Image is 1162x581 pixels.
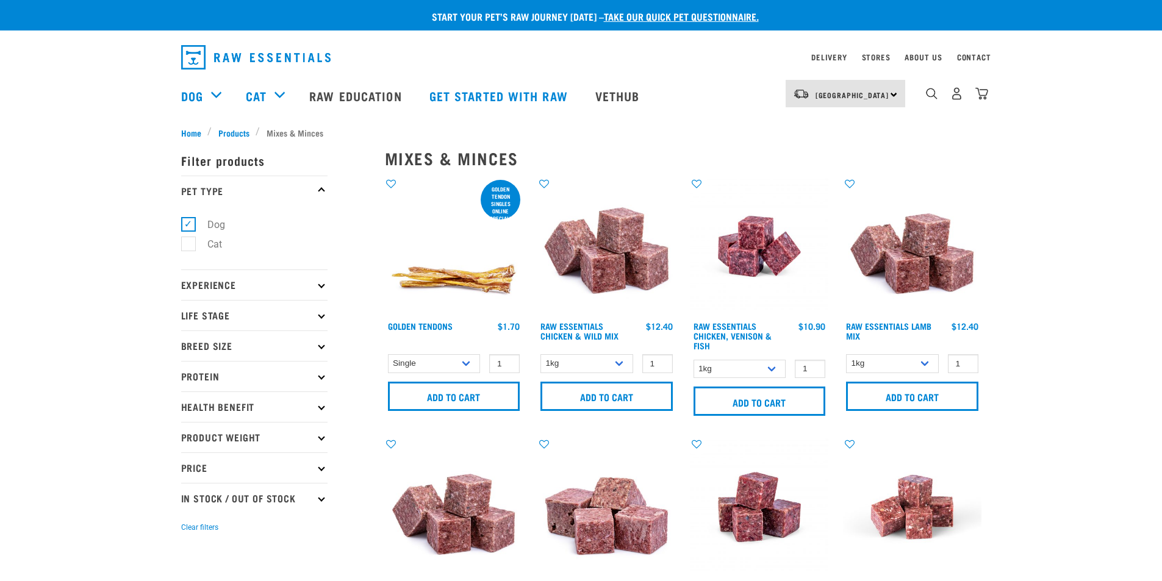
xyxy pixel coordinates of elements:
div: $1.70 [498,321,520,331]
input: 1 [489,354,520,373]
img: ?1041 RE Lamb Mix 01 [843,177,981,316]
input: 1 [642,354,673,373]
p: Experience [181,269,328,300]
a: Products [212,126,256,139]
img: Beef Mackerel 1 [843,438,981,576]
a: Golden Tendons [388,324,453,328]
span: Products [218,126,249,139]
a: Raw Essentials Chicken & Wild Mix [540,324,619,338]
img: home-icon-1@2x.png [926,88,938,99]
img: 1113 RE Venison Mix 01 [537,438,676,576]
a: take our quick pet questionnaire. [604,13,759,19]
p: In Stock / Out Of Stock [181,483,328,513]
p: Price [181,452,328,483]
p: Protein [181,361,328,391]
input: Add to cart [846,382,978,411]
img: Venison Egg 1616 [690,438,829,576]
input: 1 [948,354,978,373]
a: Dog [181,87,203,105]
a: Raw Essentials Chicken, Venison & Fish [694,324,772,348]
img: ?1041 RE Lamb Mix 01 [385,438,523,576]
p: Pet Type [181,176,328,206]
a: Stores [862,55,891,59]
div: $12.40 [952,321,978,331]
a: Cat [246,87,267,105]
a: Raw Education [297,71,417,120]
p: Product Weight [181,422,328,452]
a: Vethub [583,71,655,120]
a: Get started with Raw [417,71,583,120]
input: Add to cart [388,382,520,411]
h2: Mixes & Minces [385,149,981,168]
p: Breed Size [181,330,328,361]
a: Raw Essentials Lamb Mix [846,324,931,338]
input: Add to cart [540,382,673,411]
nav: breadcrumbs [181,126,981,139]
p: Life Stage [181,300,328,330]
img: home-icon@2x.png [975,87,988,100]
p: Health Benefit [181,391,328,422]
button: Clear filters [181,522,218,533]
label: Dog [188,217,230,232]
div: Golden Tendon singles online special! [481,180,520,227]
img: Pile Of Cubed Chicken Wild Meat Mix [537,177,676,316]
img: Raw Essentials Logo [181,45,331,70]
span: Home [181,126,201,139]
nav: dropdown navigation [171,40,991,74]
div: $10.90 [798,321,825,331]
img: user.png [950,87,963,100]
input: 1 [795,360,825,379]
a: Delivery [811,55,847,59]
input: Add to cart [694,387,826,416]
a: About Us [905,55,942,59]
img: 1293 Golden Tendons 01 [385,177,523,316]
label: Cat [188,237,227,252]
p: Filter products [181,145,328,176]
span: [GEOGRAPHIC_DATA] [816,93,889,97]
a: Home [181,126,208,139]
img: van-moving.png [793,88,809,99]
a: Contact [957,55,991,59]
img: Chicken Venison mix 1655 [690,177,829,316]
div: $12.40 [646,321,673,331]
